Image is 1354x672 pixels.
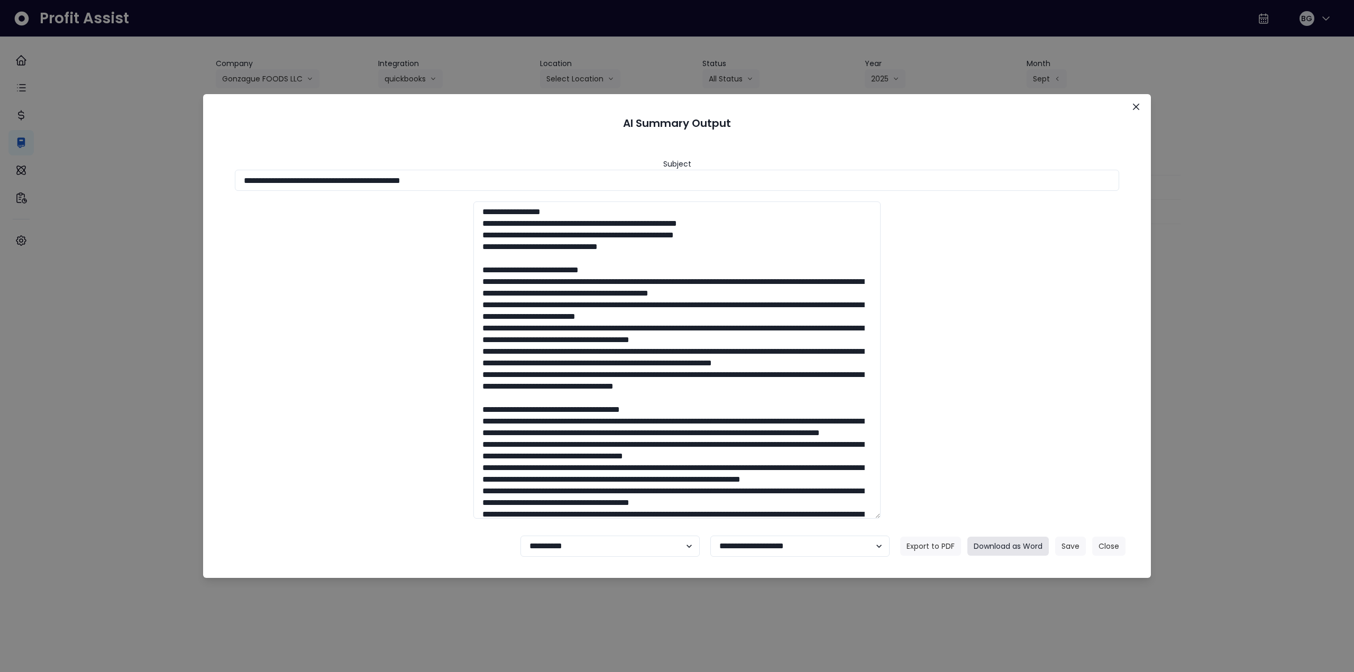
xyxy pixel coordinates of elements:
[216,107,1138,140] header: AI Summary Output
[1128,98,1145,115] button: Close
[1055,537,1086,556] button: Save
[967,537,1049,556] button: Download as Word
[1092,537,1126,556] button: Close
[900,537,961,556] button: Export to PDF
[663,159,691,170] header: Subject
